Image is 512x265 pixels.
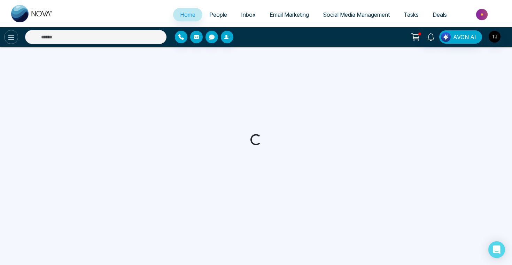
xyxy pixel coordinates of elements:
[489,31,501,43] img: User Avatar
[202,8,234,21] a: People
[457,7,508,22] img: Market-place.gif
[433,11,447,18] span: Deals
[241,11,256,18] span: Inbox
[404,11,419,18] span: Tasks
[11,5,53,22] img: Nova CRM Logo
[316,8,397,21] a: Social Media Management
[397,8,426,21] a: Tasks
[234,8,263,21] a: Inbox
[209,11,227,18] span: People
[439,30,482,44] button: AVON AI
[441,32,451,42] img: Lead Flow
[323,11,390,18] span: Social Media Management
[263,8,316,21] a: Email Marketing
[453,33,476,41] span: AVON AI
[426,8,454,21] a: Deals
[488,241,505,258] div: Open Intercom Messenger
[270,11,309,18] span: Email Marketing
[173,8,202,21] a: Home
[180,11,195,18] span: Home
